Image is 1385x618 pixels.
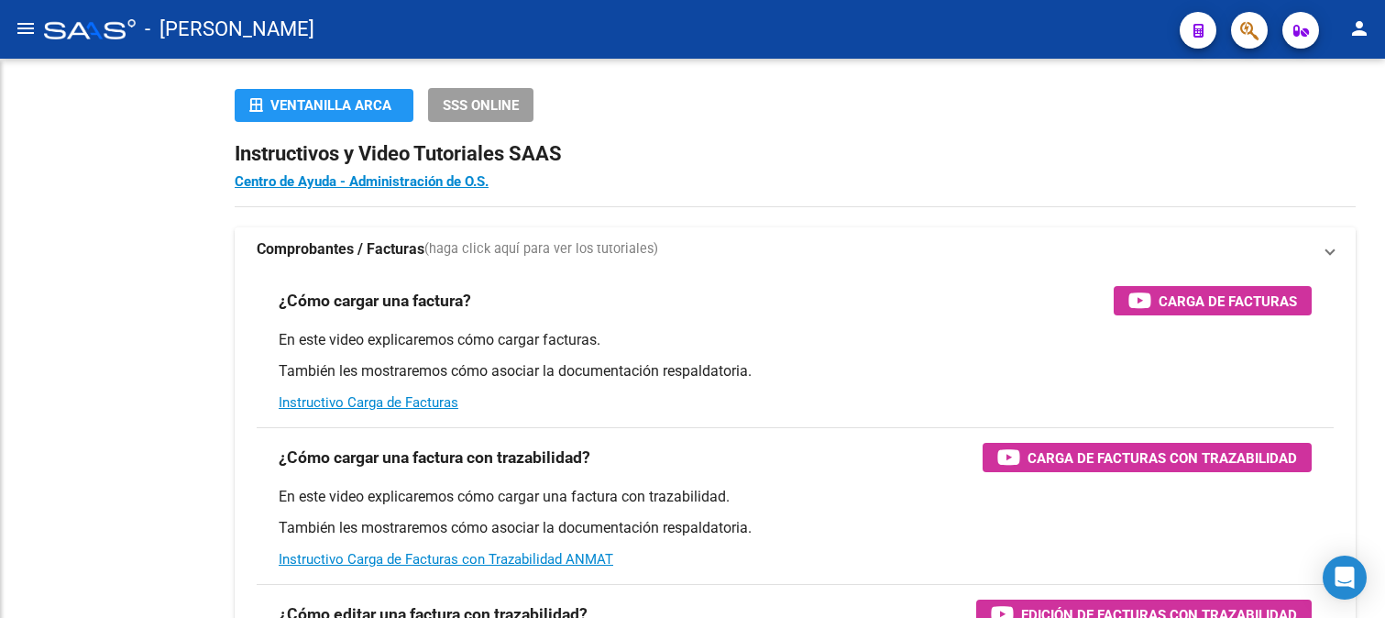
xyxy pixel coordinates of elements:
[257,239,424,259] strong: Comprobantes / Facturas
[424,239,658,259] span: (haga click aquí para ver los tutoriales)
[235,89,413,122] button: Ventanilla ARCA
[279,394,458,411] a: Instructivo Carga de Facturas
[235,173,489,190] a: Centro de Ayuda - Administración de O.S.
[249,89,399,122] div: Ventanilla ARCA
[1348,17,1370,39] mat-icon: person
[443,97,519,114] span: SSS ONLINE
[1323,556,1367,600] div: Open Intercom Messenger
[235,137,1356,171] h2: Instructivos y Video Tutoriales SAAS
[1159,290,1297,313] span: Carga de Facturas
[279,518,1312,538] p: También les mostraremos cómo asociar la documentación respaldatoria.
[279,487,1312,507] p: En este video explicaremos cómo cargar una factura con trazabilidad.
[279,445,590,470] h3: ¿Cómo cargar una factura con trazabilidad?
[1028,447,1297,469] span: Carga de Facturas con Trazabilidad
[279,330,1312,350] p: En este video explicaremos cómo cargar facturas.
[279,361,1312,381] p: También les mostraremos cómo asociar la documentación respaldatoria.
[15,17,37,39] mat-icon: menu
[145,9,314,50] span: - [PERSON_NAME]
[279,288,471,314] h3: ¿Cómo cargar una factura?
[983,443,1312,472] button: Carga de Facturas con Trazabilidad
[235,227,1356,271] mat-expansion-panel-header: Comprobantes / Facturas(haga click aquí para ver los tutoriales)
[428,88,533,122] button: SSS ONLINE
[279,551,613,568] a: Instructivo Carga de Facturas con Trazabilidad ANMAT
[1114,286,1312,315] button: Carga de Facturas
